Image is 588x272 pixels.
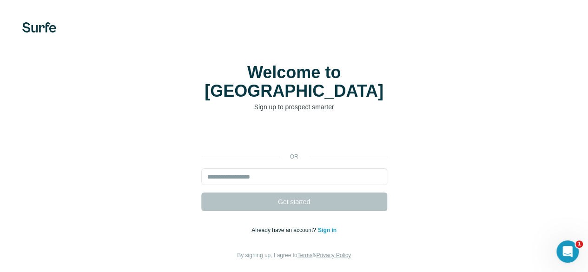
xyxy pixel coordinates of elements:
iframe: Intercom live chat [556,240,579,263]
a: Terms [297,252,313,259]
span: 1 [575,240,583,248]
a: Privacy Policy [316,252,351,259]
iframe: To enrich screen reader interactions, please activate Accessibility in Grammarly extension settings [197,126,392,146]
span: Already have an account? [251,227,318,233]
img: Surfe's logo [22,22,56,33]
span: By signing up, I agree to & [237,252,351,259]
p: Sign up to prospect smarter [201,102,387,112]
h1: Welcome to [GEOGRAPHIC_DATA] [201,63,387,100]
p: or [279,153,309,161]
a: Sign in [318,227,337,233]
